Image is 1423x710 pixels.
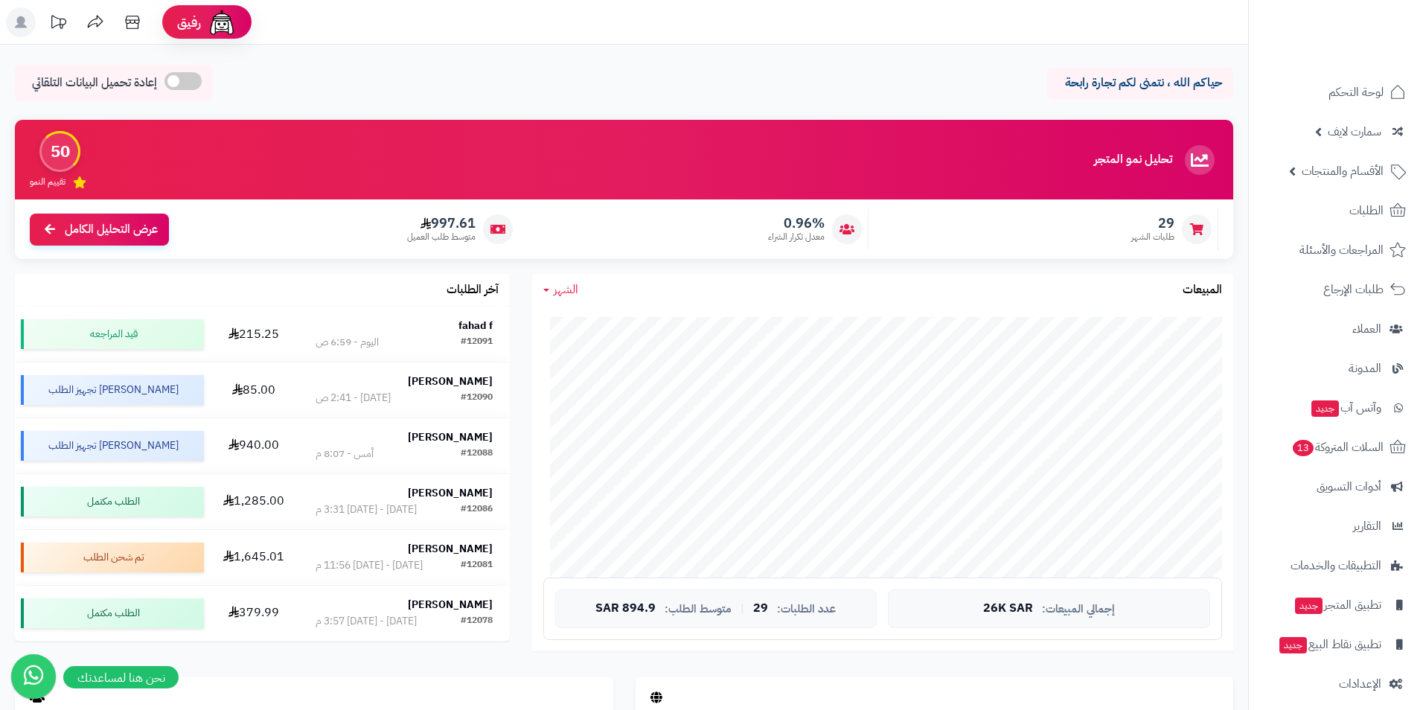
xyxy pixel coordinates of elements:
strong: fahad f [458,318,493,333]
span: طلبات الإرجاع [1323,279,1384,300]
span: السلات المتروكة [1291,437,1384,458]
div: [PERSON_NAME] تجهيز الطلب [21,375,204,405]
span: 997.61 [407,215,476,231]
img: ai-face.png [207,7,237,37]
a: الطلبات [1258,193,1414,228]
a: تطبيق المتجرجديد [1258,587,1414,623]
a: التقارير [1258,508,1414,544]
a: عرض التحليل الكامل [30,214,169,246]
span: جديد [1295,598,1323,614]
a: وآتس آبجديد [1258,390,1414,426]
span: المدونة [1349,358,1381,379]
a: المراجعات والأسئلة [1258,232,1414,268]
span: معدل تكرار الشراء [768,231,825,243]
span: 29 [753,602,768,615]
span: عرض التحليل الكامل [65,221,158,238]
p: حياكم الله ، نتمنى لكم تجارة رابحة [1058,74,1222,92]
span: وآتس آب [1310,397,1381,418]
div: اليوم - 6:59 ص [316,335,379,350]
h3: آخر الطلبات [447,284,499,297]
div: تم شحن الطلب [21,543,204,572]
div: #12078 [461,614,493,629]
span: تطبيق نقاط البيع [1278,634,1381,655]
h3: المبيعات [1183,284,1222,297]
span: 26K SAR [983,602,1033,615]
a: أدوات التسويق [1258,469,1414,505]
div: #12086 [461,502,493,517]
a: العملاء [1258,311,1414,347]
span: رفيق [177,13,201,31]
span: الطلبات [1349,200,1384,221]
span: إعادة تحميل البيانات التلقائي [32,74,157,92]
strong: [PERSON_NAME] [408,429,493,445]
span: 13 [1293,440,1314,456]
span: جديد [1279,637,1307,653]
span: عدد الطلبات: [777,603,836,615]
span: الأقسام والمنتجات [1302,161,1384,182]
div: [DATE] - [DATE] 3:57 م [316,614,417,629]
a: الإعدادات [1258,666,1414,702]
span: الإعدادات [1339,674,1381,694]
div: #12081 [461,558,493,573]
span: لوحة التحكم [1328,82,1384,103]
a: طلبات الإرجاع [1258,272,1414,307]
strong: [PERSON_NAME] [408,597,493,613]
a: تحديثات المنصة [39,7,77,41]
td: 85.00 [210,362,298,418]
span: جديد [1311,400,1339,417]
div: أمس - 8:07 م [316,447,374,461]
span: سمارت لايف [1328,121,1381,142]
td: 379.99 [210,586,298,641]
strong: [PERSON_NAME] [408,485,493,501]
span: إجمالي المبيعات: [1042,603,1115,615]
a: السلات المتروكة13 [1258,429,1414,465]
span: متوسط طلب العميل [407,231,476,243]
a: المدونة [1258,351,1414,386]
span: التقارير [1353,516,1381,537]
a: لوحة التحكم [1258,74,1414,110]
span: تطبيق المتجر [1294,595,1381,615]
a: الشهر [543,281,578,298]
span: التطبيقات والخدمات [1291,555,1381,576]
a: تطبيق نقاط البيعجديد [1258,627,1414,662]
div: [PERSON_NAME] تجهيز الطلب [21,431,204,461]
img: logo-2.png [1322,42,1409,73]
span: المراجعات والأسئلة [1299,240,1384,260]
div: الطلب مكتمل [21,487,204,516]
a: التطبيقات والخدمات [1258,548,1414,583]
div: [DATE] - 2:41 ص [316,391,391,406]
span: طلبات الشهر [1131,231,1174,243]
div: الطلب مكتمل [21,598,204,628]
div: #12091 [461,335,493,350]
div: #12088 [461,447,493,461]
span: 894.9 SAR [595,602,656,615]
td: 1,285.00 [210,474,298,529]
span: 29 [1131,215,1174,231]
td: 215.25 [210,307,298,362]
div: [DATE] - [DATE] 3:31 م [316,502,417,517]
span: أدوات التسويق [1317,476,1381,497]
span: متوسط الطلب: [665,603,732,615]
div: #12090 [461,391,493,406]
span: العملاء [1352,319,1381,339]
strong: [PERSON_NAME] [408,374,493,389]
div: قيد المراجعه [21,319,204,349]
td: 940.00 [210,418,298,473]
span: تقييم النمو [30,176,65,188]
div: [DATE] - [DATE] 11:56 م [316,558,423,573]
td: 1,645.01 [210,530,298,585]
span: الشهر [554,281,578,298]
span: 0.96% [768,215,825,231]
h3: تحليل نمو المتجر [1094,153,1172,167]
span: | [741,603,744,614]
strong: [PERSON_NAME] [408,541,493,557]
